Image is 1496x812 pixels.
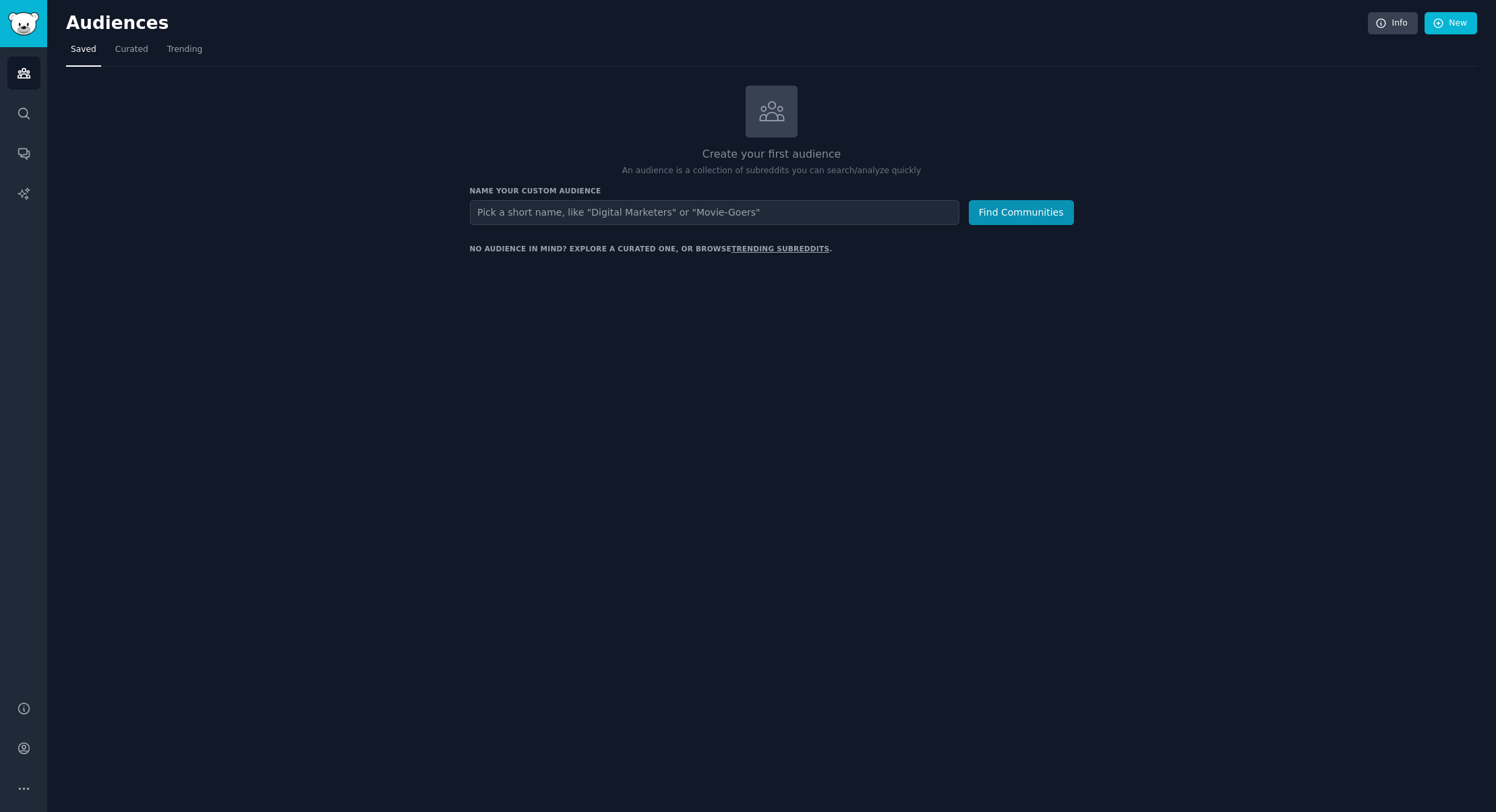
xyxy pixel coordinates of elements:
img: GummySearch logo [8,12,39,36]
a: Saved [66,39,101,67]
div: No audience in mind? Explore a curated one, or browse . [470,244,833,253]
button: Find Communities [969,200,1074,225]
h2: Audiences [66,13,1368,34]
a: New [1425,12,1477,35]
a: Trending [162,39,207,67]
h2: Create your first audience [470,146,1074,163]
span: Trending [167,44,202,56]
input: Pick a short name, like "Digital Marketers" or "Movie-Goers" [470,200,959,225]
a: Info [1368,12,1418,35]
a: trending subreddits [731,245,829,253]
a: Curated [111,39,153,67]
span: Saved [71,44,96,56]
h3: Name your custom audience [470,186,1074,195]
p: An audience is a collection of subreddits you can search/analyze quickly [470,165,1074,177]
span: Curated [115,44,148,56]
